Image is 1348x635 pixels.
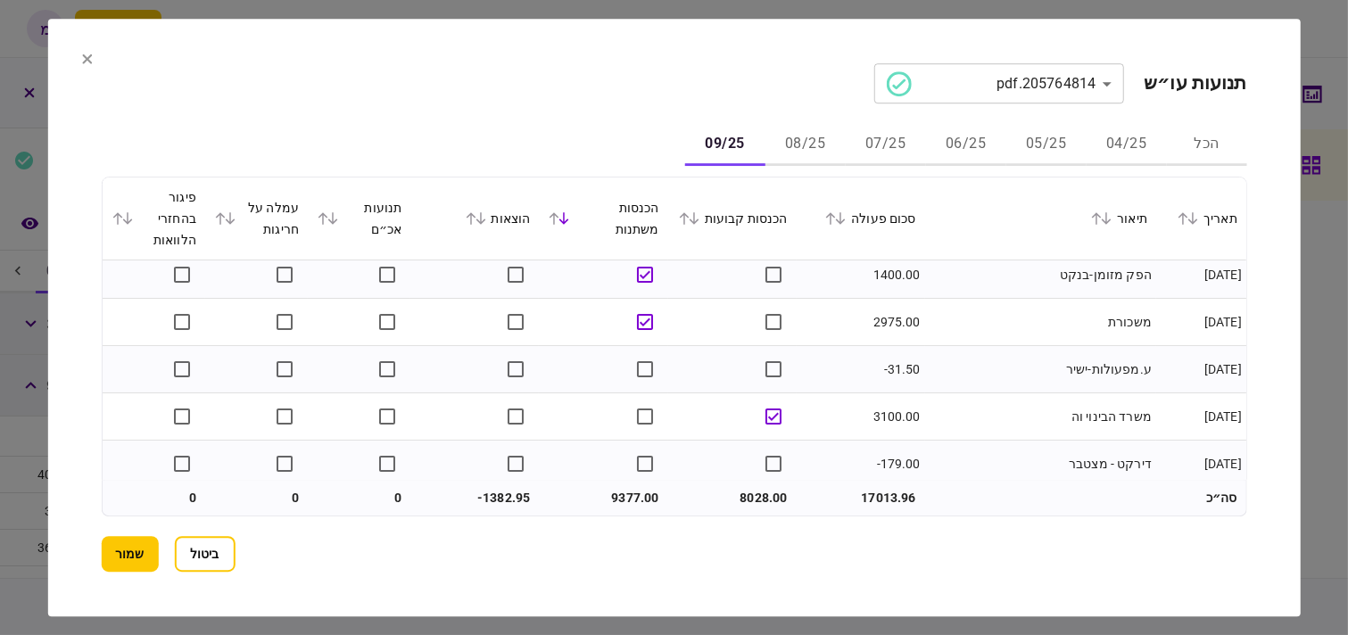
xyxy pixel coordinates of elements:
div: פיגור בהחזרי הלוואות [111,186,195,251]
td: [DATE] [1156,346,1246,393]
td: [DATE] [1156,252,1246,299]
td: 17013.96 [796,480,924,515]
td: -1382.95 [410,480,539,515]
td: משרד הבינוי וה [924,393,1155,441]
div: סכום פעולה [805,208,915,229]
td: דירקט - מצטבר [924,441,1155,488]
td: 8028.00 [667,480,796,515]
h2: תנועות עו״ש [1144,72,1246,95]
td: [DATE] [1156,393,1246,441]
td: -179.00 [796,441,924,488]
td: 9377.00 [539,480,667,515]
td: 1400.00 [796,252,924,299]
button: 07/25 [846,123,926,166]
td: 2975.00 [796,299,924,346]
button: ביטול [174,536,235,572]
div: הכנסות קבועות [676,208,787,229]
button: 05/25 [1006,123,1087,166]
td: 0 [102,480,204,515]
div: הכנסות משתנות [548,197,658,240]
td: -31.50 [796,346,924,393]
td: [DATE] [1156,441,1246,488]
td: סה״כ [1156,480,1246,515]
td: 0 [205,480,308,515]
td: 0 [308,480,410,515]
button: 08/25 [765,123,846,166]
div: 205764814.pdf [887,71,1096,96]
button: 06/25 [926,123,1006,166]
div: עמלה על חריגות [214,197,299,240]
button: שמור [101,536,158,572]
div: תיאור [933,208,1146,229]
div: תאריך [1165,208,1237,229]
td: משכורת [924,299,1155,346]
button: 04/25 [1087,123,1167,166]
div: תנועות אכ״ם [317,197,401,240]
td: הפק מזומן-בנקט [924,252,1155,299]
button: 09/25 [685,123,765,166]
td: [DATE] [1156,299,1246,346]
td: ע.מפעולות-ישיר [924,346,1155,393]
div: הוצאות [419,208,530,229]
button: הכל [1167,123,1247,166]
td: 3100.00 [796,393,924,441]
